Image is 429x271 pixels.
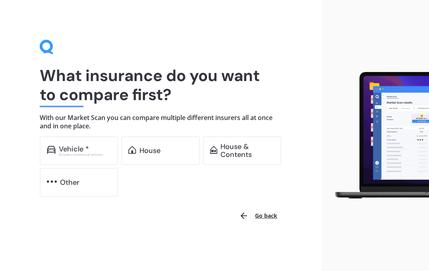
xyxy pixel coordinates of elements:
[59,145,89,153] div: Vehicle *
[210,146,218,154] img: home-and-contents.b802091223b8502ef2dd.svg
[40,66,282,104] h1: What insurance do you want to compare first?
[128,146,136,154] img: home.91c183c226a05b4dc763.svg
[60,178,79,186] div: Other
[220,143,274,159] div: House & Contents
[139,147,160,155] div: House
[47,146,56,154] img: car.f15378c7a67c060ca3f3.svg
[40,114,282,130] h4: With our Market Scan you can compare multiple different insurers all at once and in one place.
[59,153,111,156] div: Excludes commercial vehicles
[328,69,429,201] img: laptop.webp
[234,206,282,225] button: Go back
[47,178,57,186] img: other.81dba5aafe580aa69f38.svg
